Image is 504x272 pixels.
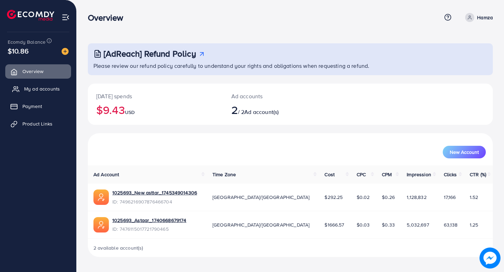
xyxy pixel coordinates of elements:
[443,146,486,158] button: New Account
[481,249,498,266] img: image
[24,85,60,92] span: My ad accounts
[357,194,370,201] span: $0.02
[444,171,457,178] span: Clicks
[93,189,109,205] img: ic-ads-acc.e4c84228.svg
[407,171,431,178] span: Impression
[231,92,316,100] p: Ad accounts
[125,109,135,116] span: USD
[407,221,429,228] span: 5,032,697
[231,103,316,116] h2: / 2
[22,68,43,75] span: Overview
[8,46,29,56] span: $10.86
[93,217,109,232] img: ic-ads-acc.e4c84228.svg
[112,198,197,205] span: ID: 7496216907876466704
[104,49,196,59] h3: [AdReach] Refund Policy
[324,171,335,178] span: Cost
[96,103,215,116] h2: $9.43
[93,62,489,70] p: Please review our refund policy carefully to understand your rights and obligations when requesti...
[93,244,143,251] span: 2 available account(s)
[470,194,478,201] span: 1.52
[22,103,42,110] span: Payment
[5,82,71,96] a: My ad accounts
[62,13,70,21] img: menu
[382,194,395,201] span: $0.26
[212,194,310,201] span: [GEOGRAPHIC_DATA]/[GEOGRAPHIC_DATA]
[22,120,52,127] span: Product Links
[462,13,493,22] a: Hamza
[324,221,344,228] span: $1666.57
[444,194,456,201] span: 17,166
[231,102,238,118] span: 2
[477,13,493,22] p: Hamza
[212,171,236,178] span: Time Zone
[93,171,119,178] span: Ad Account
[450,150,479,155] span: New Account
[382,171,392,178] span: CPM
[382,221,395,228] span: $0.33
[357,171,366,178] span: CPC
[112,226,186,232] span: ID: 7476115017721790465
[112,189,197,196] a: 1025693_New asttar_1745349014306
[112,217,186,224] a: 1025693_Astaar_1740668679174
[88,13,129,23] h3: Overview
[357,221,370,228] span: $0.03
[8,38,45,45] span: Ecomdy Balance
[244,108,279,116] span: Ad account(s)
[470,221,478,228] span: 1.25
[324,194,343,201] span: $292.25
[407,194,426,201] span: 1,128,832
[7,10,54,21] img: logo
[62,48,69,55] img: image
[5,117,71,131] a: Product Links
[444,221,458,228] span: 63,138
[212,221,310,228] span: [GEOGRAPHIC_DATA]/[GEOGRAPHIC_DATA]
[5,99,71,113] a: Payment
[96,92,215,100] p: [DATE] spends
[5,64,71,78] a: Overview
[470,171,486,178] span: CTR (%)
